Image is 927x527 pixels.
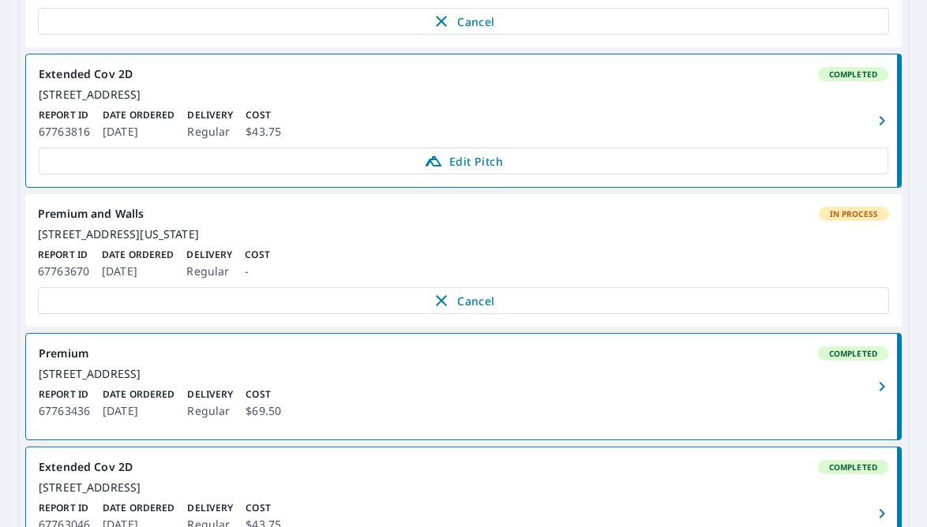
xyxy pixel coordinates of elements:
[246,387,281,402] p: Cost
[245,262,269,281] p: -
[103,501,175,515] p: Date Ordered
[103,122,175,141] p: [DATE]
[102,262,174,281] p: [DATE]
[39,148,888,174] a: Edit Pitch
[39,402,90,420] p: 67763436
[39,346,888,361] div: Premium
[39,480,888,495] div: [STREET_ADDRESS]
[187,501,233,515] p: Delivery
[187,122,233,141] p: Regular
[54,291,873,310] span: Cancel
[39,88,888,102] div: [STREET_ADDRESS]
[102,248,174,262] p: Date Ordered
[38,287,889,314] button: Cancel
[26,54,901,187] a: Extended Cov 2DCompleted[STREET_ADDRESS]Report ID67763816Date Ordered[DATE]DeliveryRegularCost$43...
[246,402,281,420] p: $69.50
[187,108,233,122] p: Delivery
[38,8,889,35] button: Cancel
[103,402,175,420] p: [DATE]
[38,248,89,262] p: Report ID
[246,108,281,122] p: Cost
[38,262,89,281] p: 67763670
[39,367,888,381] div: [STREET_ADDRESS]
[186,248,232,262] p: Delivery
[820,462,887,473] span: Completed
[39,122,90,141] p: 67763816
[49,151,878,170] span: Edit Pitch
[38,227,889,241] div: [STREET_ADDRESS][US_STATE]
[38,207,889,221] div: Premium and Walls
[103,387,175,402] p: Date Ordered
[186,262,232,281] p: Regular
[246,501,281,515] p: Cost
[820,348,887,359] span: Completed
[820,69,887,80] span: Completed
[39,387,90,402] p: Report ID
[26,334,901,439] a: PremiumCompleted[STREET_ADDRESS]Report ID67763436Date Ordered[DATE]DeliveryRegularCost$69.50
[25,194,902,327] a: Premium and WallsIn Process[STREET_ADDRESS][US_STATE]Report ID67763670Date Ordered[DATE]DeliveryR...
[103,108,175,122] p: Date Ordered
[54,12,873,31] span: Cancel
[39,67,888,81] div: Extended Cov 2D
[246,122,281,141] p: $43.75
[39,108,90,122] p: Report ID
[245,248,269,262] p: Cost
[187,387,233,402] p: Delivery
[187,402,233,420] p: Regular
[820,208,888,219] span: In Process
[39,460,888,474] div: Extended Cov 2D
[39,501,90,515] p: Report ID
